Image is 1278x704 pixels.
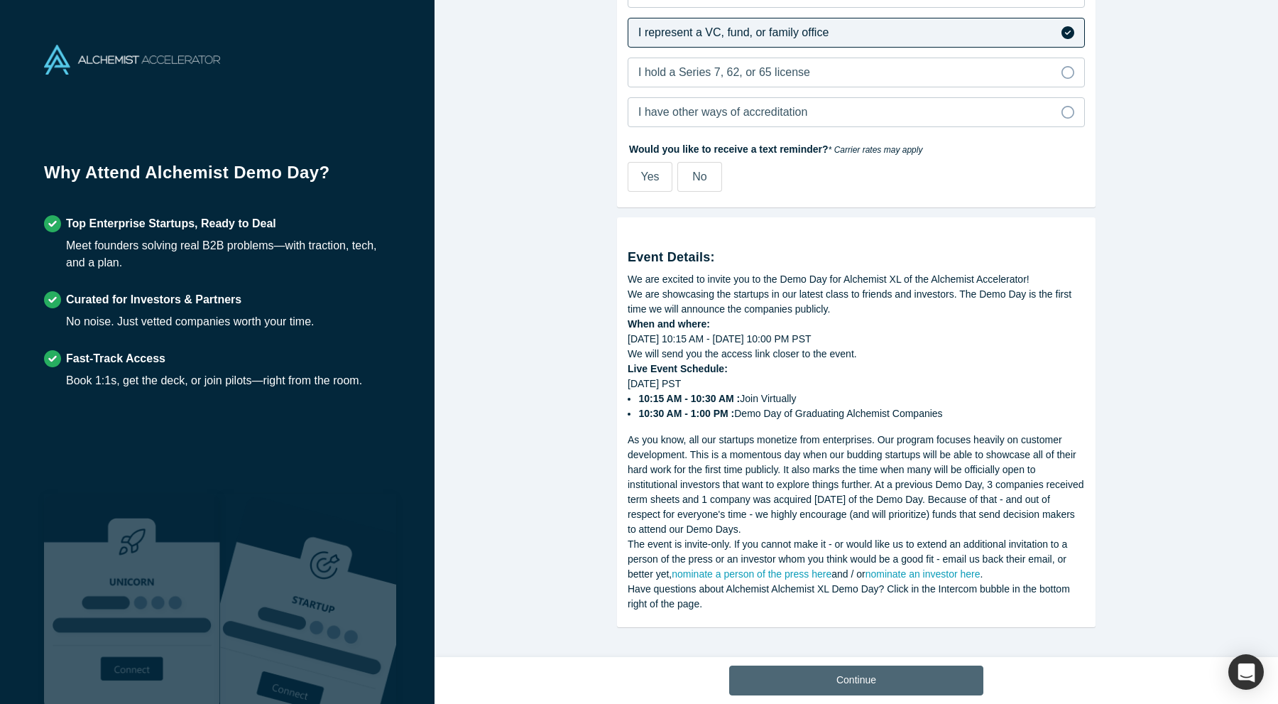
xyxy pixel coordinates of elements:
[628,287,1085,317] div: We are showcasing the startups in our latest class to friends and investors. The Demo Day is the ...
[44,494,220,704] img: Robust Technologies
[628,537,1085,582] div: The event is invite-only. If you cannot make it - or would like us to extend an additional invita...
[66,372,362,389] div: Book 1:1s, get the deck, or join pilots—right from the room.
[44,160,390,195] h1: Why Attend Alchemist Demo Day?
[66,313,315,330] div: No noise. Just vetted companies worth your time.
[638,408,734,419] strong: 10:30 AM - 1:00 PM :
[628,363,728,374] strong: Live Event Schedule:
[628,377,1085,421] div: [DATE] PST
[220,494,396,704] img: Prism AI
[692,170,706,183] span: No
[66,352,165,364] strong: Fast-Track Access
[44,45,220,75] img: Alchemist Accelerator Logo
[628,332,1085,347] div: [DATE] 10:15 AM - [DATE] 10:00 PM PST
[829,145,923,155] em: * Carrier rates may apply
[640,170,659,183] span: Yes
[66,293,241,305] strong: Curated for Investors & Partners
[638,391,1085,406] li: Join Virtually
[628,250,715,264] strong: Event Details:
[638,406,1085,421] li: Demo Day of Graduating Alchemist Companies
[865,568,981,580] a: nominate an investor here
[628,582,1085,612] div: Have questions about Alchemist Alchemist XL Demo Day? Click in the Intercom bubble in the bottom ...
[628,347,1085,362] div: We will send you the access link closer to the event.
[628,272,1085,287] div: We are excited to invite you to the Demo Day for Alchemist XL of the Alchemist Accelerator!
[638,106,807,118] span: I have other ways of accreditation
[628,137,1085,157] label: Would you like to receive a text reminder?
[66,217,276,229] strong: Top Enterprise Startups, Ready to Deal
[638,66,810,78] span: I hold a Series 7, 62, or 65 license
[628,318,710,330] strong: When and where:
[66,237,390,271] div: Meet founders solving real B2B problems—with traction, tech, and a plan.
[638,26,829,38] span: I represent a VC, fund, or family office
[638,393,740,404] strong: 10:15 AM - 10:30 AM :
[729,666,983,695] button: Continue
[628,433,1085,537] div: As you know, all our startups monetize from enterprises. Our program focuses heavily on customer ...
[672,568,831,580] a: nominate a person of the press here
